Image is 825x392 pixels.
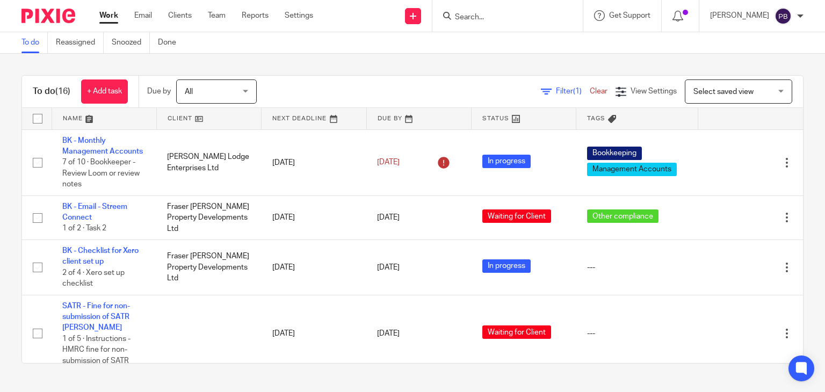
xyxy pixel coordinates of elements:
span: Waiting for Client [482,325,551,339]
p: Due by [147,86,171,97]
div: --- [587,328,687,339]
span: Waiting for Client [482,209,551,223]
span: Other compliance [587,209,658,223]
a: + Add task [81,79,128,104]
span: View Settings [631,88,677,95]
a: Settings [285,10,313,21]
a: Clients [168,10,192,21]
span: Filter [556,88,590,95]
td: [PERSON_NAME] Lodge Enterprises Ltd [156,129,261,195]
img: svg%3E [775,8,792,25]
a: Email [134,10,152,21]
input: Search [454,13,551,23]
span: 1 of 2 · Task 2 [62,225,106,233]
a: Done [158,32,184,53]
a: SATR - Fine for non-submission of SATR [PERSON_NAME] [62,302,130,332]
span: All [185,88,193,96]
span: Tags [587,115,605,121]
span: Select saved view [693,88,754,96]
a: Team [208,10,226,21]
span: Management Accounts [587,163,677,176]
a: Reassigned [56,32,104,53]
a: BK - Email - Streem Connect [62,203,127,221]
td: Fraser [PERSON_NAME] Property Developments Ltd [156,240,261,295]
h1: To do [33,86,70,97]
div: --- [587,262,687,273]
span: (16) [55,87,70,96]
span: 2 of 4 · Xero set up checklist [62,269,125,288]
p: [PERSON_NAME] [710,10,769,21]
td: [DATE] [262,195,366,239]
span: In progress [482,155,531,168]
span: (1) [573,88,582,95]
span: Bookkeeping [587,147,642,160]
td: Fraser [PERSON_NAME] Property Developments Ltd [156,195,261,239]
img: Pixie [21,9,75,23]
span: 1 of 5 · Instructions - HMRC fine for non-submission of SATR [62,335,131,365]
a: Work [99,10,118,21]
a: Snoozed [112,32,150,53]
span: [DATE] [377,264,400,271]
a: BK - Checklist for Xero client set up [62,247,139,265]
td: [DATE] [262,240,366,295]
span: [DATE] [377,158,400,166]
a: To do [21,32,48,53]
span: [DATE] [377,330,400,337]
td: [DATE] [262,295,366,372]
span: Get Support [609,12,650,19]
a: Clear [590,88,607,95]
a: BK - Monthly Management Accounts [62,137,143,155]
span: [DATE] [377,214,400,221]
td: [DATE] [262,129,366,195]
span: 7 of 10 · Bookkeeper - Review Loom or review notes [62,158,140,188]
a: Reports [242,10,269,21]
span: In progress [482,259,531,273]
